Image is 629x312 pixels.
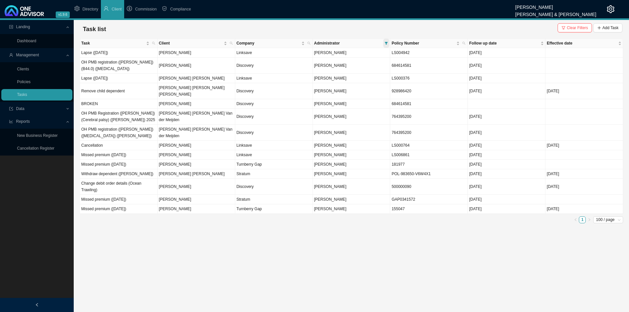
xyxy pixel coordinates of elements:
[237,40,300,46] span: Company
[83,26,106,32] span: Task list
[607,5,615,13] span: setting
[390,74,468,83] td: LS000376
[314,76,347,81] span: [PERSON_NAME]
[158,169,235,179] td: [PERSON_NAME] [PERSON_NAME]
[16,106,24,111] span: Data
[314,153,347,157] span: [PERSON_NAME]
[235,48,313,58] td: Linksave
[468,204,545,214] td: [DATE]
[602,25,619,31] span: Add Task
[158,195,235,204] td: [PERSON_NAME]
[235,109,313,125] td: Discovery
[235,160,313,169] td: Turnberry Gap
[545,204,623,214] td: [DATE]
[574,218,577,221] span: left
[152,42,155,45] span: search
[314,197,347,202] span: [PERSON_NAME]
[228,39,234,48] span: search
[545,39,623,48] th: Effective date
[468,169,545,179] td: [DATE]
[80,195,158,204] td: Missed premium ([DATE])
[547,40,617,46] span: Effective date
[390,83,468,99] td: 928986420
[545,179,623,195] td: [DATE]
[586,216,593,223] button: right
[235,83,313,99] td: Discovery
[390,109,468,125] td: 764395200
[314,130,347,135] span: [PERSON_NAME]
[9,119,13,123] span: line-chart
[235,99,313,109] td: Discovery
[80,39,158,48] th: Task
[390,39,468,48] th: Policy Number
[306,39,312,48] span: search
[80,141,158,150] td: Cancellation
[151,39,157,48] span: search
[469,40,539,46] span: Follow up date
[567,25,588,31] span: Clear Filters
[235,58,313,74] td: Discovery
[80,125,158,141] td: OH PMB registration ([PERSON_NAME]) ([MEDICAL_DATA]) ([PERSON_NAME])
[235,195,313,204] td: Stratum
[314,63,347,68] span: [PERSON_NAME]
[462,42,466,45] span: search
[159,40,222,46] span: Client
[235,169,313,179] td: Stratum
[596,217,620,223] span: 100 / page
[17,146,54,151] a: Cancellation Register
[104,6,109,11] span: user
[390,58,468,74] td: 684614581
[390,204,468,214] td: 155047
[158,99,235,109] td: [PERSON_NAME]
[158,179,235,195] td: [PERSON_NAME]
[390,150,468,160] td: LS006861
[235,125,313,141] td: Discovery
[468,195,545,204] td: [DATE]
[314,114,347,119] span: [PERSON_NAME]
[158,48,235,58] td: [PERSON_NAME]
[545,169,623,179] td: [DATE]
[9,53,13,57] span: user
[158,74,235,83] td: [PERSON_NAME] [PERSON_NAME]
[80,99,158,109] td: BROKEN
[390,141,468,150] td: LS000764
[468,141,545,150] td: [DATE]
[80,74,158,83] td: Lapse ([DATE])
[162,6,167,11] span: safety
[158,39,235,48] th: Client
[16,53,39,57] span: Management
[158,150,235,160] td: [PERSON_NAME]
[80,58,158,74] td: OH PMB registration ([PERSON_NAME]) (B44.0) ([MEDICAL_DATA])
[314,172,347,176] span: [PERSON_NAME]
[515,2,596,9] div: [PERSON_NAME]
[468,150,545,160] td: [DATE]
[314,50,347,55] span: [PERSON_NAME]
[158,109,235,125] td: [PERSON_NAME] [PERSON_NAME] Van der Meijden
[158,58,235,74] td: [PERSON_NAME]
[314,101,347,106] span: [PERSON_NAME]
[235,179,313,195] td: Discovery
[135,7,157,11] span: Commission
[572,216,579,223] button: left
[80,109,158,125] td: OH PMB Registration ([PERSON_NAME]) (Cerebral palsy) ([PERSON_NAME]) 2025
[158,204,235,214] td: [PERSON_NAME]
[230,42,233,45] span: search
[468,125,545,141] td: [DATE]
[9,107,13,111] span: import
[5,5,44,16] img: 2df55531c6924b55f21c4cf5d4484680-logo-light.svg
[390,179,468,195] td: 500000090
[390,48,468,58] td: LS004942
[579,216,586,223] li: 1
[562,26,565,30] span: filter
[314,143,347,148] span: [PERSON_NAME]
[112,7,122,11] span: Client
[307,42,311,45] span: search
[558,23,592,32] button: Clear Filters
[314,89,347,93] span: [PERSON_NAME]
[314,207,347,211] span: [PERSON_NAME]
[17,80,30,84] a: Policies
[545,141,623,150] td: [DATE]
[17,39,36,43] a: Dashboard
[158,141,235,150] td: [PERSON_NAME]
[158,160,235,169] td: [PERSON_NAME]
